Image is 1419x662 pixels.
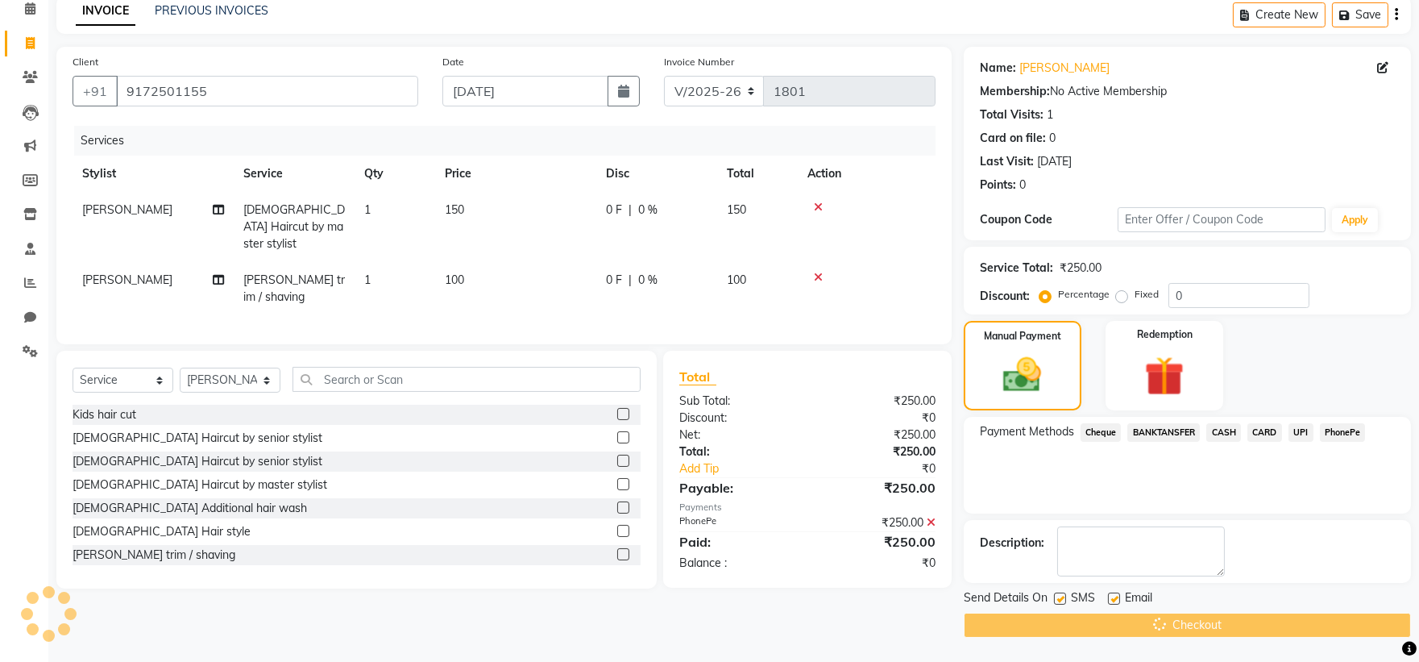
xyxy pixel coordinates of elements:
[727,202,746,217] span: 150
[1058,287,1110,302] label: Percentage
[445,273,464,287] span: 100
[807,514,948,531] div: ₹250.00
[606,272,622,289] span: 0 F
[73,547,235,564] div: [PERSON_NAME] trim / shaving
[1060,260,1102,277] div: ₹250.00
[445,202,464,217] span: 150
[73,430,322,447] div: [DEMOGRAPHIC_DATA] Haircut by senior stylist
[1118,207,1326,232] input: Enter Offer / Coupon Code
[638,202,658,219] span: 0 %
[964,589,1048,610] span: Send Details On
[664,55,734,69] label: Invoice Number
[73,406,136,423] div: Kids hair cut
[798,156,936,192] th: Action
[234,156,355,192] th: Service
[667,555,807,572] div: Balance :
[73,500,307,517] div: [DEMOGRAPHIC_DATA] Additional hair wash
[435,156,596,192] th: Price
[1132,352,1197,401] img: _gift.svg
[667,410,807,427] div: Discount:
[1047,106,1053,123] div: 1
[1125,589,1152,610] span: Email
[980,83,1395,100] div: No Active Membership
[73,76,118,106] button: +91
[1081,423,1122,442] span: Cheque
[74,126,948,156] div: Services
[1288,423,1313,442] span: UPI
[364,273,371,287] span: 1
[596,156,717,192] th: Disc
[155,3,268,18] a: PREVIOUS INVOICES
[73,477,327,493] div: [DEMOGRAPHIC_DATA] Haircut by master stylist
[442,55,464,69] label: Date
[293,367,641,392] input: Search or Scan
[807,410,948,427] div: ₹0
[831,460,948,477] div: ₹0
[1037,153,1072,170] div: [DATE]
[355,156,435,192] th: Qty
[116,76,418,106] input: Search by Name/Mobile/Email/Code
[1247,423,1282,442] span: CARD
[980,177,1016,194] div: Points:
[1206,423,1241,442] span: CASH
[667,393,807,410] div: Sub Total:
[980,130,1046,147] div: Card on file:
[667,478,807,498] div: Payable:
[1071,589,1095,610] span: SMS
[73,453,322,470] div: [DEMOGRAPHIC_DATA] Haircut by senior stylist
[667,460,831,477] a: Add Tip
[73,523,251,540] div: [DEMOGRAPHIC_DATA] Hair style
[73,156,234,192] th: Stylist
[1135,287,1159,302] label: Fixed
[807,532,948,552] div: ₹250.00
[980,260,1053,277] div: Service Total:
[638,272,658,289] span: 0 %
[807,443,948,460] div: ₹250.00
[1019,60,1110,77] a: [PERSON_NAME]
[1127,423,1200,442] span: BANKTANSFER
[980,288,1030,305] div: Discount:
[980,211,1118,228] div: Coupon Code
[980,423,1074,440] span: Payment Methods
[727,273,746,287] span: 100
[667,532,807,552] div: Paid:
[667,514,807,531] div: PhonePe
[679,501,935,514] div: Payments
[1320,423,1366,442] span: PhonePe
[606,202,622,219] span: 0 F
[807,393,948,410] div: ₹250.00
[807,555,948,572] div: ₹0
[679,368,716,385] span: Total
[980,60,1016,77] div: Name:
[1019,177,1026,194] div: 0
[243,273,345,304] span: [PERSON_NAME] trim / shaving
[629,202,632,219] span: |
[629,272,632,289] span: |
[980,106,1044,123] div: Total Visits:
[82,202,172,217] span: [PERSON_NAME]
[980,83,1050,100] div: Membership:
[243,202,345,251] span: [DEMOGRAPHIC_DATA] Haircut by master stylist
[807,478,948,498] div: ₹250.00
[364,202,371,217] span: 1
[717,156,798,192] th: Total
[991,353,1053,397] img: _cash.svg
[1049,130,1056,147] div: 0
[73,55,98,69] label: Client
[1332,208,1378,232] button: Apply
[980,535,1044,552] div: Description:
[667,443,807,460] div: Total:
[980,153,1034,170] div: Last Visit:
[1137,327,1193,342] label: Redemption
[1332,2,1388,27] button: Save
[667,427,807,443] div: Net:
[82,273,172,287] span: [PERSON_NAME]
[807,427,948,443] div: ₹250.00
[984,329,1061,343] label: Manual Payment
[1233,2,1326,27] button: Create New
